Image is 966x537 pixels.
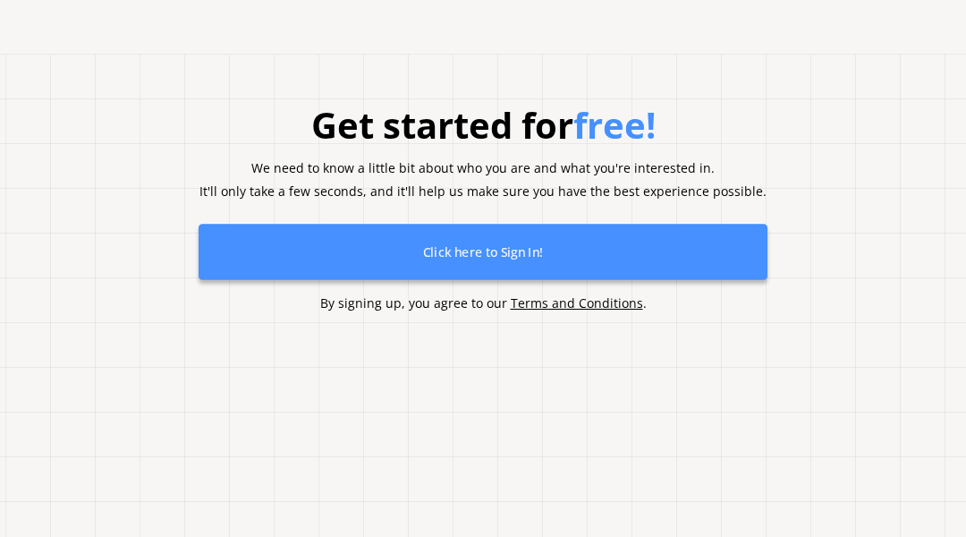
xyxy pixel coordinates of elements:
[320,296,647,311] p: By signing up, you agree to our .
[511,294,643,311] a: Terms and Conditions
[199,224,767,280] button: Click here to Sign In!
[251,161,715,175] p: We need to know a little bit about who you are and what you're interested in.
[423,243,544,260] b: Click here to Sign In!
[199,184,767,199] p: It'll only take a few seconds, and it'll help us make sure you have the best experience possible.
[573,100,656,149] span: free!
[311,103,656,148] h1: Get started for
